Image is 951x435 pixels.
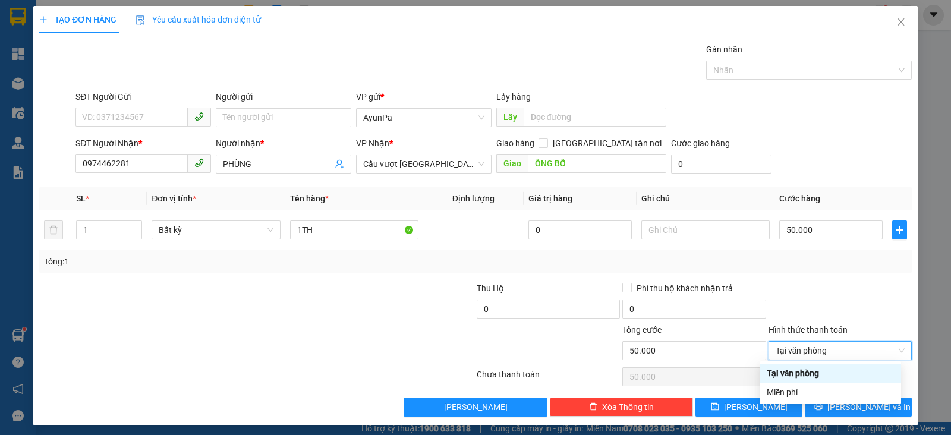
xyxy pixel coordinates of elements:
[136,15,261,24] span: Yêu cầu xuất hóa đơn điện tử
[136,15,145,25] img: icon
[44,255,368,268] div: Tổng: 1
[896,17,906,27] span: close
[159,221,273,239] span: Bất kỳ
[776,342,905,360] span: Tại văn phòng
[363,155,484,173] span: Cầu vượt Bình Phước
[695,398,802,417] button: save[PERSON_NAME]
[827,401,911,414] span: [PERSON_NAME] và In
[671,155,771,174] input: Cước giao hàng
[290,194,329,203] span: Tên hàng
[452,194,495,203] span: Định lượng
[290,220,418,239] input: VD: Bàn, Ghế
[444,401,508,414] span: [PERSON_NAME]
[528,154,667,173] input: Dọc đường
[496,138,534,148] span: Giao hàng
[528,220,632,239] input: 0
[637,187,774,210] th: Ghi chú
[496,92,531,102] span: Lấy hàng
[524,108,667,127] input: Dọc đường
[602,401,654,414] span: Xóa Thông tin
[528,194,572,203] span: Giá trị hàng
[475,368,621,389] div: Chưa thanh toán
[884,6,918,39] button: Close
[404,398,547,417] button: [PERSON_NAME]
[641,220,770,239] input: Ghi Chú
[814,402,823,412] span: printer
[39,15,116,24] span: TẠO ĐƠN HÀNG
[671,138,730,148] label: Cước giao hàng
[477,283,504,293] span: Thu Hộ
[335,159,344,169] span: user-add
[769,325,848,335] label: Hình thức thanh toán
[216,90,351,103] div: Người gửi
[76,194,86,203] span: SL
[779,194,820,203] span: Cước hàng
[496,154,528,173] span: Giao
[216,137,351,150] div: Người nhận
[632,282,738,295] span: Phí thu hộ khách nhận trả
[44,220,63,239] button: delete
[194,112,204,121] span: phone
[496,108,524,127] span: Lấy
[724,401,788,414] span: [PERSON_NAME]
[39,15,48,24] span: plus
[75,137,211,150] div: SĐT Người Nhận
[805,398,912,417] button: printer[PERSON_NAME] và In
[706,45,742,54] label: Gán nhãn
[152,194,196,203] span: Đơn vị tính
[194,158,204,168] span: phone
[356,90,492,103] div: VP gửi
[893,225,906,235] span: plus
[622,325,662,335] span: Tổng cước
[363,109,484,127] span: AyunPa
[892,220,907,239] button: plus
[711,402,719,412] span: save
[589,402,597,412] span: delete
[75,90,211,103] div: SĐT Người Gửi
[356,138,389,148] span: VP Nhận
[548,137,666,150] span: [GEOGRAPHIC_DATA] tận nơi
[550,398,693,417] button: deleteXóa Thông tin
